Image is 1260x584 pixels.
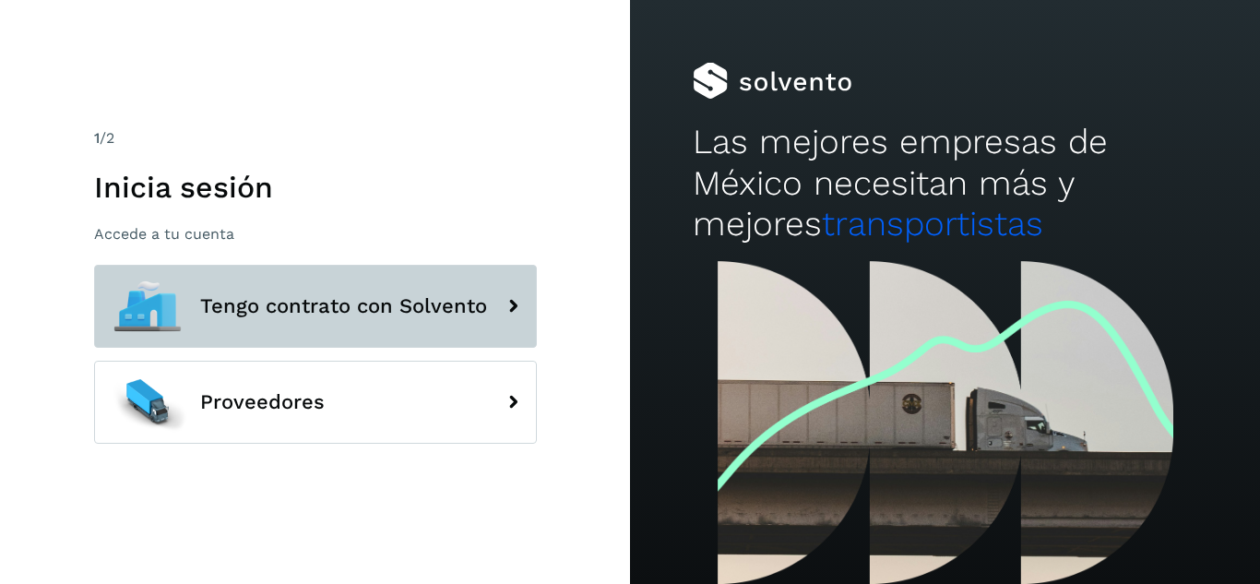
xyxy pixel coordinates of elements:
[94,265,537,348] button: Tengo contrato con Solvento
[822,204,1043,244] span: transportistas
[94,170,537,205] h1: Inicia sesión
[94,361,537,444] button: Proveedores
[94,129,100,147] span: 1
[200,295,487,317] span: Tengo contrato con Solvento
[200,391,325,413] span: Proveedores
[94,127,537,149] div: /2
[94,225,537,243] p: Accede a tu cuenta
[693,122,1196,244] h2: Las mejores empresas de México necesitan más y mejores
